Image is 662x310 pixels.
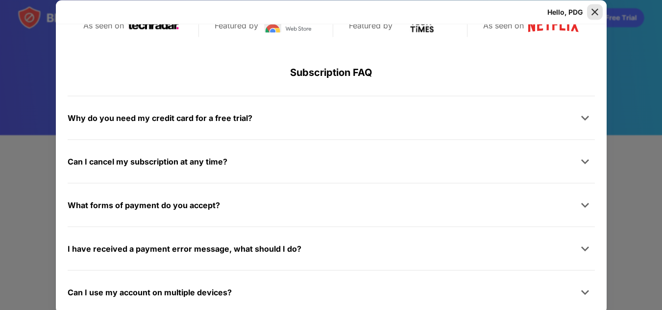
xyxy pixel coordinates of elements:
div: Can I use my account on multiple devices? [68,285,232,299]
div: What forms of payment do you accept? [68,198,220,212]
img: tech-times [396,18,447,33]
div: As seen on [483,18,524,32]
div: Why do you need my credit card for a free trial? [68,111,252,125]
div: As seen on [83,18,124,32]
div: Featured by [349,18,392,32]
div: Can I cancel my subscription at any time? [68,154,227,168]
div: Featured by [215,18,258,32]
div: I have received a payment error message, what should I do? [68,241,301,256]
div: Subscription FAQ [68,49,595,96]
img: techradar [128,18,179,33]
img: netflix-logo [528,18,579,33]
img: chrome-web-store-logo [262,18,313,33]
div: Hello, PDG [547,8,583,16]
